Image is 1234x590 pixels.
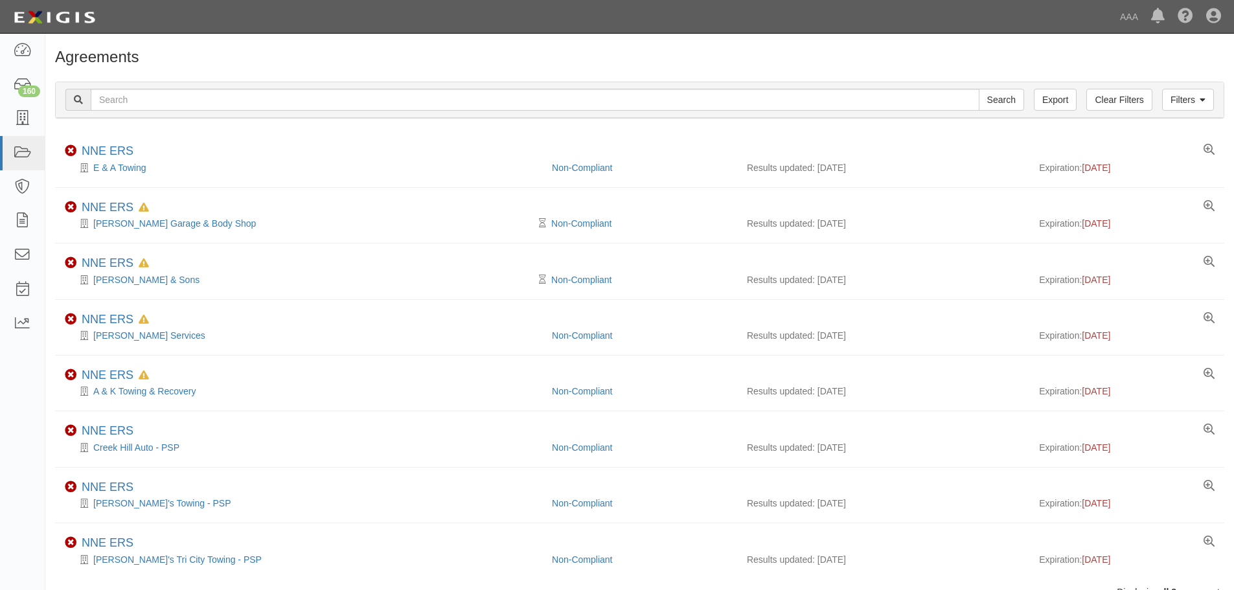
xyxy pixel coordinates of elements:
[1034,89,1077,111] a: Export
[747,385,1020,398] div: Results updated: [DATE]
[552,442,612,453] a: Non-Compliant
[747,273,1020,286] div: Results updated: [DATE]
[65,145,76,157] i: Non-Compliant
[139,371,149,380] i: In Default since 09/01/2025
[1039,385,1215,398] div: Expiration:
[65,257,76,269] i: Non-Compliant
[1204,369,1215,380] a: View results summary
[65,369,76,381] i: Non-Compliant
[93,442,179,453] a: Creek Hill Auto - PSP
[82,424,133,438] div: NNE ERS
[93,218,256,229] a: [PERSON_NAME] Garage & Body Shop
[65,273,542,286] div: Sylvio Paradis & Sons
[65,481,76,493] i: Non-Compliant
[82,201,149,215] div: NNE ERS
[979,89,1024,111] input: Search
[65,201,76,213] i: Non-Compliant
[65,537,76,549] i: Non-Compliant
[1162,89,1214,111] a: Filters
[82,369,149,383] div: NNE ERS
[1082,330,1110,341] span: [DATE]
[1039,273,1215,286] div: Expiration:
[1082,218,1110,229] span: [DATE]
[552,554,612,565] a: Non-Compliant
[10,6,99,29] img: logo-5460c22ac91f19d4615b14bd174203de0afe785f0fc80cf4dbbc73dc1793850b.png
[91,89,979,111] input: Search
[1082,442,1110,453] span: [DATE]
[552,386,612,396] a: Non-Compliant
[82,256,149,271] div: NNE ERS
[55,49,1224,65] h1: Agreements
[1204,424,1215,436] a: View results summary
[1204,144,1215,156] a: View results summary
[65,313,76,325] i: Non-Compliant
[139,203,149,212] i: In Default since 08/15/2025
[82,313,149,327] div: NNE ERS
[747,329,1020,342] div: Results updated: [DATE]
[1082,275,1110,285] span: [DATE]
[1204,256,1215,268] a: View results summary
[65,425,76,437] i: Non-Compliant
[93,386,196,396] a: A & K Towing & Recovery
[82,536,133,550] div: NNE ERS
[539,275,546,284] i: Pending Review
[82,144,133,157] a: NNE ERS
[139,315,149,324] i: In Default since 08/26/2025
[552,330,612,341] a: Non-Compliant
[1204,536,1215,548] a: View results summary
[1204,481,1215,492] a: View results summary
[551,218,611,229] a: Non-Compliant
[747,553,1020,566] div: Results updated: [DATE]
[1082,163,1110,173] span: [DATE]
[82,481,133,495] div: NNE ERS
[1178,9,1193,25] i: Help Center - Complianz
[1114,4,1145,30] a: AAA
[539,219,546,228] i: Pending Review
[747,497,1020,510] div: Results updated: [DATE]
[65,385,542,398] div: A & K Towing & Recovery
[93,275,200,285] a: [PERSON_NAME] & Sons
[65,553,542,566] div: Dave's Tri City Towing - PSP
[93,330,205,341] a: [PERSON_NAME] Services
[65,217,542,230] div: Beaulieu's Garage & Body Shop
[82,536,133,549] a: NNE ERS
[82,424,133,437] a: NNE ERS
[1039,217,1215,230] div: Expiration:
[139,259,149,268] i: In Default since 08/15/2025
[65,441,542,454] div: Creek Hill Auto - PSP
[1039,329,1215,342] div: Expiration:
[93,163,146,173] a: E & A Towing
[747,441,1020,454] div: Results updated: [DATE]
[82,369,133,381] a: NNE ERS
[747,161,1020,174] div: Results updated: [DATE]
[1204,313,1215,324] a: View results summary
[65,497,542,510] div: Doug's Towing - PSP
[552,163,612,173] a: Non-Compliant
[1082,498,1110,508] span: [DATE]
[1082,386,1110,396] span: [DATE]
[82,313,133,326] a: NNE ERS
[552,498,612,508] a: Non-Compliant
[82,256,133,269] a: NNE ERS
[82,481,133,494] a: NNE ERS
[93,554,262,565] a: [PERSON_NAME]'s Tri City Towing - PSP
[1039,553,1215,566] div: Expiration:
[18,85,40,97] div: 160
[65,329,542,342] div: L H Morine Services
[82,144,133,159] div: NNE ERS
[1204,201,1215,212] a: View results summary
[551,275,611,285] a: Non-Compliant
[1039,161,1215,174] div: Expiration:
[1086,89,1152,111] a: Clear Filters
[1039,497,1215,510] div: Expiration:
[82,201,133,214] a: NNE ERS
[93,498,231,508] a: [PERSON_NAME]'s Towing - PSP
[1039,441,1215,454] div: Expiration:
[65,161,542,174] div: E & A Towing
[1082,554,1110,565] span: [DATE]
[747,217,1020,230] div: Results updated: [DATE]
